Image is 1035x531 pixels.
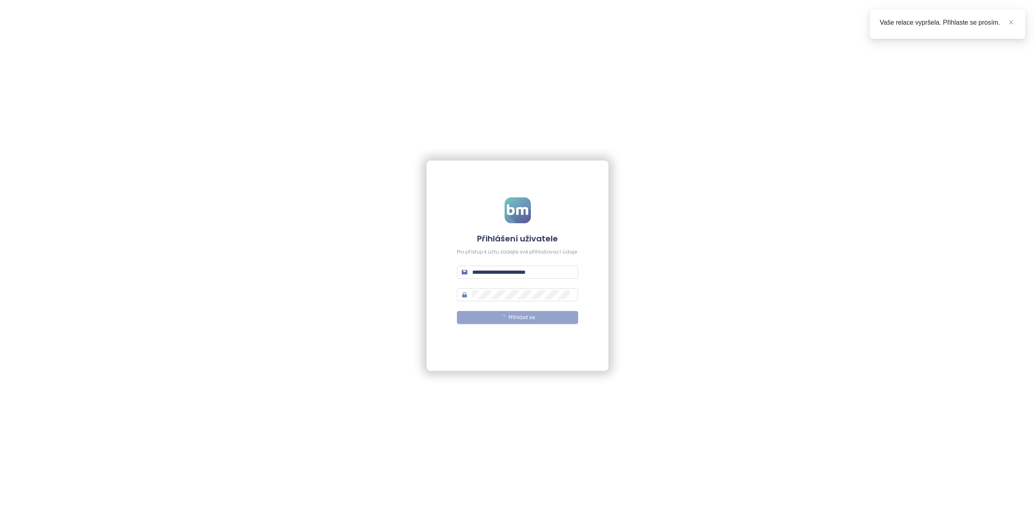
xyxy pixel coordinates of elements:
div: Pro přístup k účtu zadejte své přihlašovací údaje. [457,248,578,256]
button: Přihlásit se [457,311,578,324]
img: logo [505,197,531,223]
h4: Přihlášení uživatele [457,233,578,244]
span: lock [462,292,467,298]
span: close [1008,19,1014,25]
span: loading [501,315,505,319]
div: Vaše relace vypršela. Přihlaste se prosím. [880,18,1016,28]
span: mail [462,269,467,275]
span: Přihlásit se [509,314,535,322]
